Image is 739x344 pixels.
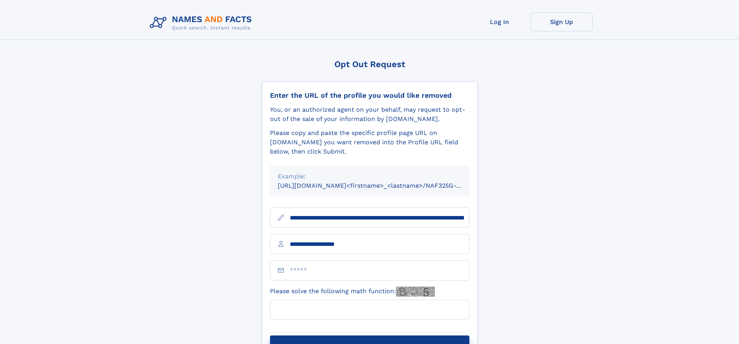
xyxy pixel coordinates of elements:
[270,105,469,124] div: You, or an authorized agent on your behalf, may request to opt-out of the sale of your informatio...
[278,172,462,181] div: Example:
[270,287,435,297] label: Please solve the following math function:
[147,12,258,33] img: Logo Names and Facts
[469,12,531,31] a: Log In
[270,128,469,156] div: Please copy and paste the specific profile page URL on [DOMAIN_NAME] you want removed into the Pr...
[262,59,478,69] div: Opt Out Request
[270,91,469,100] div: Enter the URL of the profile you would like removed
[531,12,593,31] a: Sign Up
[278,182,484,189] small: [URL][DOMAIN_NAME]<firstname>_<lastname>/NAF325G-xxxxxxxx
